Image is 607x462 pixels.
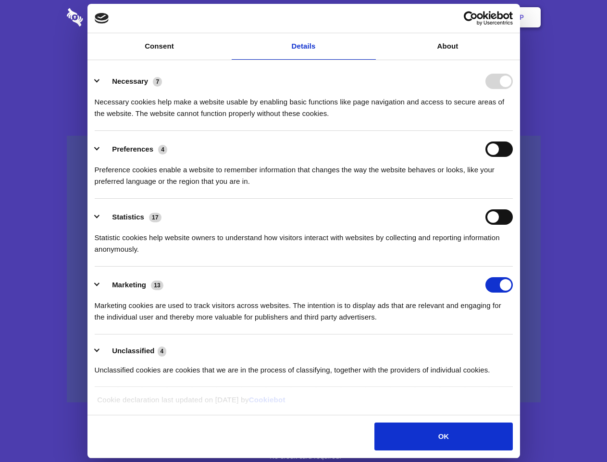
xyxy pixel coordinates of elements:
span: 7 [153,77,162,87]
a: Cookiebot [249,396,285,404]
label: Preferences [112,145,153,153]
button: Necessary (7) [95,74,168,89]
label: Statistics [112,213,144,221]
div: Necessary cookies help make a website usable by enabling basic functions like page navigation and... [95,89,513,119]
div: Cookie declaration last updated on [DATE] by [90,394,517,413]
h4: Auto-redaction of sensitive data, encrypted data sharing and self-destructing private chats. Shar... [67,88,541,119]
button: Unclassified (4) [95,345,173,357]
h1: Eliminate Slack Data Loss. [67,43,541,78]
button: Statistics (17) [95,209,168,225]
a: Wistia video thumbnail [67,136,541,403]
a: About [376,33,520,60]
iframe: Drift Widget Chat Controller [559,414,595,450]
span: 13 [151,281,163,290]
span: 4 [158,145,167,154]
div: Marketing cookies are used to track visitors across websites. The intention is to display ads tha... [95,293,513,323]
button: OK [374,423,512,450]
button: Marketing (13) [95,277,170,293]
img: logo-wordmark-white-trans-d4663122ce5f474addd5e946df7df03e33cb6a1c49d2221995e7729f52c070b2.svg [67,8,149,26]
span: 4 [158,346,167,356]
a: Login [436,2,478,32]
div: Preference cookies enable a website to remember information that changes the way the website beha... [95,157,513,187]
a: Pricing [282,2,324,32]
span: 17 [149,213,161,222]
label: Marketing [112,281,146,289]
label: Necessary [112,77,148,85]
a: Usercentrics Cookiebot - opens in a new window [429,11,513,26]
button: Preferences (4) [95,141,173,157]
div: Statistic cookies help website owners to understand how visitors interact with websites by collec... [95,225,513,255]
a: Contact [390,2,434,32]
img: logo [95,13,109,24]
div: Unclassified cookies are cookies that we are in the process of classifying, together with the pro... [95,357,513,376]
a: Consent [87,33,232,60]
a: Details [232,33,376,60]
